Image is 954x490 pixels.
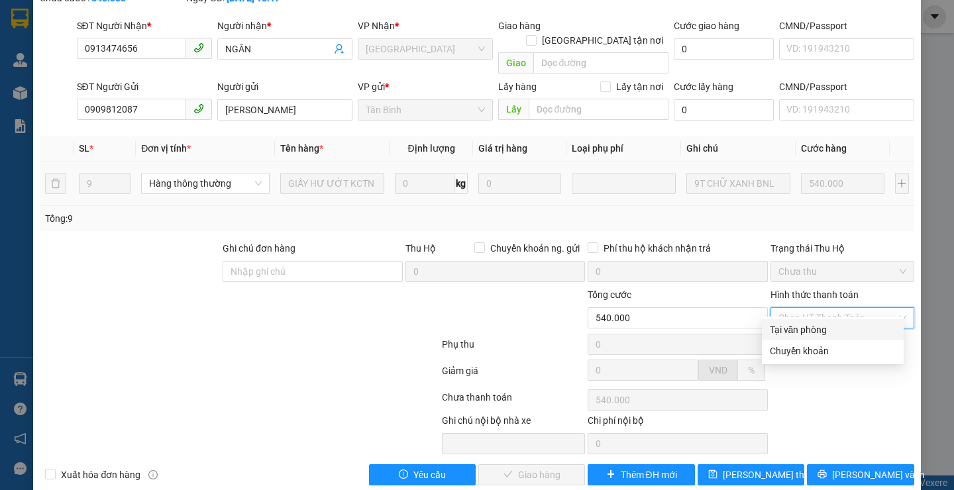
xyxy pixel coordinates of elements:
[498,52,533,73] span: Giao
[280,143,323,154] span: Tên hàng
[674,99,774,121] input: Cước lấy hàng
[770,322,896,337] div: Tại văn phòng
[801,173,884,194] input: 0
[779,19,914,33] div: CMND/Passport
[895,173,909,194] button: plus
[366,100,485,120] span: Tân Bình
[681,136,796,162] th: Ghi chú
[223,261,403,282] input: Ghi chú đơn hàng
[407,143,454,154] span: Định lượng
[778,308,906,328] span: Chọn HT Thanh Toán
[441,337,587,360] div: Phụ thu
[193,103,204,114] span: phone
[280,173,384,194] input: VD: Bàn, Ghế
[611,79,668,94] span: Lấy tận nơi
[698,464,804,485] button: save[PERSON_NAME] thay đổi
[441,390,587,413] div: Chưa thanh toán
[45,211,369,226] div: Tổng: 9
[149,173,262,193] span: Hàng thông thường
[588,289,631,300] span: Tổng cước
[478,173,562,194] input: 0
[334,44,344,54] span: user-add
[606,469,615,480] span: plus
[478,143,527,154] span: Giá trị hàng
[498,21,541,31] span: Giao hàng
[598,241,716,256] span: Phí thu hộ khách nhận trả
[79,143,89,154] span: SL
[399,469,408,480] span: exclamation-circle
[778,262,906,281] span: Chưa thu
[45,173,66,194] button: delete
[498,81,537,92] span: Lấy hàng
[801,143,847,154] span: Cước hàng
[686,173,790,194] input: Ghi Chú
[708,469,717,480] span: save
[723,467,829,482] span: [PERSON_NAME] thay đổi
[748,365,755,375] span: %
[674,21,739,31] label: Cước giao hàng
[223,243,295,254] label: Ghi chú đơn hàng
[358,21,395,31] span: VP Nhận
[674,81,733,92] label: Cước lấy hàng
[621,467,677,482] span: Thêm ĐH mới
[77,79,212,94] div: SĐT Người Gửi
[478,464,585,485] button: checkGiao hàng
[454,173,468,194] span: kg
[537,33,668,48] span: [GEOGRAPHIC_DATA] tận nơi
[56,467,146,482] span: Xuất hóa đơn hàng
[358,79,493,94] div: VP gửi
[366,39,485,59] span: Hòa Đông
[770,344,896,358] div: Chuyển khoản
[217,19,352,33] div: Người nhận
[566,136,681,162] th: Loại phụ phí
[405,243,436,254] span: Thu Hộ
[674,38,774,60] input: Cước giao hàng
[588,413,768,433] div: Chi phí nội bộ
[709,365,727,375] span: VND
[498,99,529,120] span: Lấy
[588,464,694,485] button: plusThêm ĐH mới
[441,364,587,387] div: Giảm giá
[818,469,827,480] span: printer
[832,467,925,482] span: [PERSON_NAME] và In
[148,470,158,479] span: info-circle
[77,19,212,33] div: SĐT Người Nhận
[529,99,668,120] input: Dọc đường
[779,79,914,94] div: CMND/Passport
[770,289,859,300] label: Hình thức thanh toán
[141,143,191,154] span: Đơn vị tính
[369,464,476,485] button: exclamation-circleYêu cầu
[485,241,585,256] span: Chuyển khoản ng. gửi
[807,464,914,485] button: printer[PERSON_NAME] và In
[217,79,352,94] div: Người gửi
[193,42,204,53] span: phone
[442,413,586,433] div: Ghi chú nội bộ nhà xe
[413,467,446,482] span: Yêu cầu
[770,241,914,256] div: Trạng thái Thu Hộ
[533,52,668,73] input: Dọc đường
